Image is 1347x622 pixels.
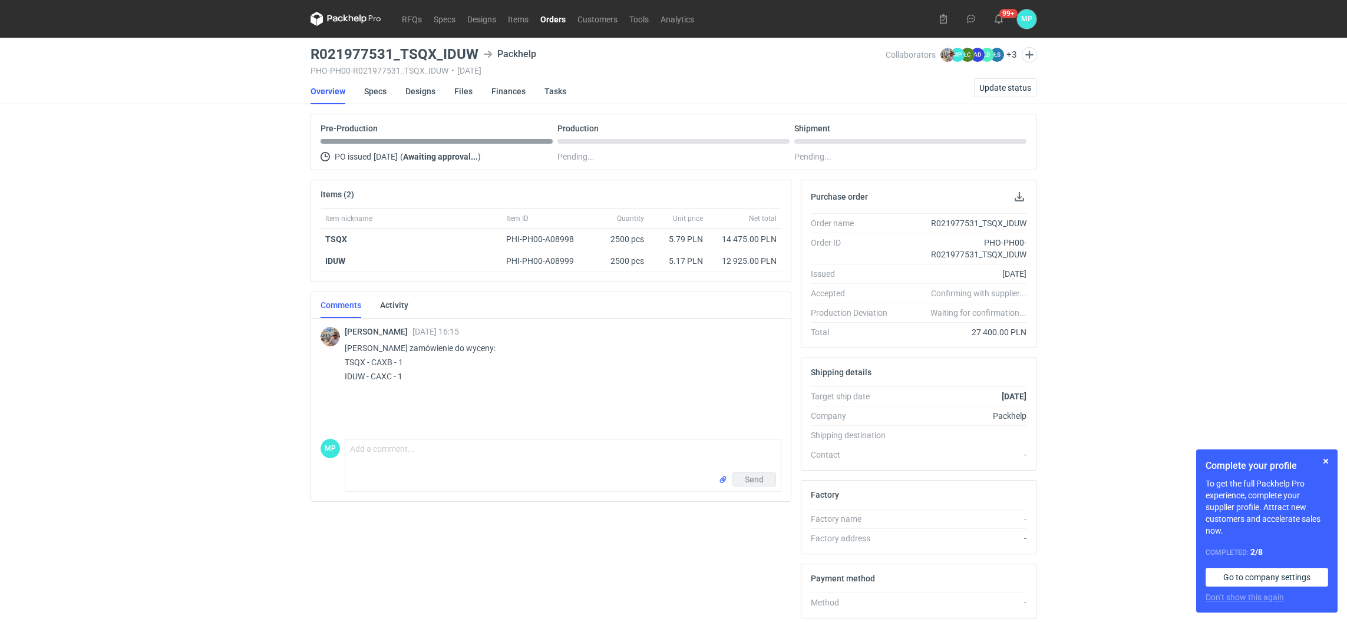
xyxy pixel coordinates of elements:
[403,152,478,161] strong: Awaiting approval...
[321,292,361,318] a: Comments
[940,48,955,62] img: Michał Palasek
[794,150,1026,164] div: Pending...
[960,48,975,62] figcaption: ŁC
[1002,392,1026,401] strong: [DATE]
[325,256,345,266] strong: IDUW
[655,12,700,26] a: Analytics
[897,597,1026,608] div: -
[483,47,536,61] div: Packhelp
[712,233,777,245] div: 14 475.00 PLN
[1319,454,1333,468] button: Skip for now
[811,532,897,544] div: Factory address
[1206,546,1328,558] div: Completed:
[557,124,599,133] p: Production
[970,48,985,62] figcaption: AD
[897,268,1026,280] div: [DATE]
[321,190,354,199] h2: Items (2)
[1006,49,1017,60] button: +3
[749,214,777,223] span: Net total
[321,327,340,346] img: Michał Palasek
[897,532,1026,544] div: -
[311,78,345,104] a: Overview
[653,255,703,267] div: 5.17 PLN
[811,307,897,319] div: Production Deviation
[321,150,553,164] div: PO issued
[811,217,897,229] div: Order name
[461,12,502,26] a: Designs
[897,449,1026,461] div: -
[811,490,839,499] h2: Factory
[451,66,454,75] span: •
[897,513,1026,525] div: -
[811,237,897,260] div: Order ID
[897,217,1026,229] div: R021977531_TSQX_IDUW
[794,124,830,133] p: Shipment
[989,9,1008,28] button: 99+
[931,289,1026,298] em: Confirming with supplier...
[491,78,526,104] a: Finances
[506,255,585,267] div: PHI-PH00-A08999
[712,255,777,267] div: 12 925.00 PLN
[653,233,703,245] div: 5.79 PLN
[345,327,412,336] span: [PERSON_NAME]
[811,429,897,441] div: Shipping destination
[506,214,529,223] span: Item ID
[400,152,403,161] span: (
[502,12,534,26] a: Items
[811,449,897,461] div: Contact
[1206,591,1284,603] button: Don’t show this again
[1017,9,1036,29] button: MP
[811,368,871,377] h2: Shipping details
[1012,190,1026,204] button: Download PO
[572,12,623,26] a: Customers
[557,150,595,164] span: Pending...
[673,214,703,223] span: Unit price
[623,12,655,26] a: Tools
[811,326,897,338] div: Total
[454,78,473,104] a: Files
[1206,459,1328,473] h1: Complete your profile
[1250,547,1263,557] strong: 2 / 8
[374,150,398,164] span: [DATE]
[990,48,1004,62] figcaption: ŁS
[811,597,897,608] div: Method
[811,410,897,422] div: Company
[1206,478,1328,537] p: To get the full Packhelp Pro experience, complete your supplier profile. Attract new customers an...
[396,12,428,26] a: RFQs
[345,341,772,383] p: [PERSON_NAME] zamówienie do wyceny: TSQX - CAXB - 1 IDUW - CAXC - 1
[1206,568,1328,587] a: Go to company settings
[321,124,378,133] p: Pre-Production
[980,48,994,62] figcaption: ŁD
[811,513,897,525] div: Factory name
[506,233,585,245] div: PHI-PH00-A08998
[897,237,1026,260] div: PHO-PH00-R021977531_TSQX_IDUW
[979,84,1031,92] span: Update status
[1022,47,1037,62] button: Edit collaborators
[811,391,897,402] div: Target ship date
[321,439,340,458] figcaption: MP
[321,439,340,458] div: Martyna Paroń
[930,307,1026,319] em: Waiting for confirmation...
[745,475,764,484] span: Send
[897,326,1026,338] div: 27 400.00 PLN
[590,250,649,272] div: 2500 pcs
[364,78,387,104] a: Specs
[811,268,897,280] div: Issued
[405,78,435,104] a: Designs
[886,50,936,59] span: Collaborators
[732,472,776,487] button: Send
[311,66,886,75] div: PHO-PH00-R021977531_TSQX_IDUW [DATE]
[311,47,478,61] h3: R021977531_TSQX_IDUW
[325,214,372,223] span: Item nickname
[617,214,644,223] span: Quantity
[311,12,381,26] svg: Packhelp Pro
[950,48,965,62] figcaption: MP
[428,12,461,26] a: Specs
[590,229,649,250] div: 2500 pcs
[811,287,897,299] div: Accepted
[811,192,868,201] h2: Purchase order
[811,574,875,583] h2: Payment method
[380,292,408,318] a: Activity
